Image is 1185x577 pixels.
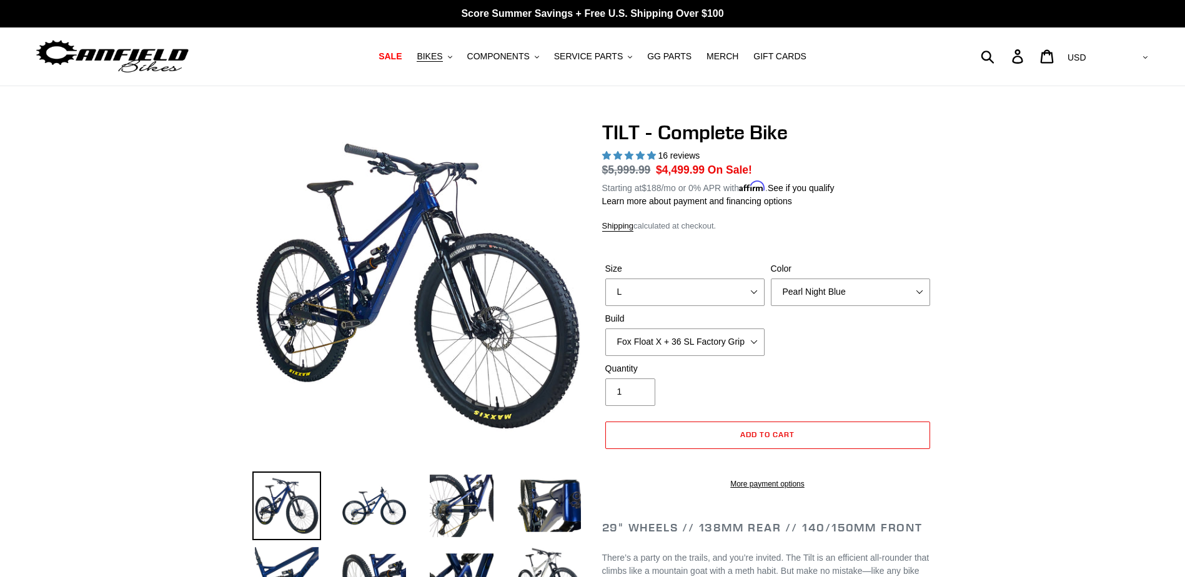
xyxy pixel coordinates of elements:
img: Load image into Gallery viewer, TILT - Complete Bike [252,471,321,540]
button: SERVICE PARTS [548,48,638,65]
s: $5,999.99 [602,164,651,176]
span: SERVICE PARTS [554,51,623,62]
a: Shipping [602,221,634,232]
a: More payment options [605,478,930,490]
img: Load image into Gallery viewer, TILT - Complete Bike [515,471,583,540]
input: Search [988,42,1019,70]
a: See if you qualify - Learn more about Affirm Financing (opens in modal) [768,183,835,193]
a: Learn more about payment and financing options [602,196,792,206]
label: Size [605,262,765,275]
span: SALE [379,51,402,62]
a: SALE [372,48,408,65]
span: Add to cart [740,430,795,439]
label: Color [771,262,930,275]
label: Build [605,312,765,325]
img: Load image into Gallery viewer, TILT - Complete Bike [340,471,409,540]
a: GG PARTS [641,48,698,65]
a: GIFT CARDS [747,48,813,65]
a: MERCH [700,48,745,65]
span: 5.00 stars [602,150,658,160]
h2: 29" Wheels // 138mm Rear // 140/150mm Front [602,521,933,535]
img: Load image into Gallery viewer, TILT - Complete Bike [427,471,496,540]
span: COMPONENTS [467,51,530,62]
p: Starting at /mo or 0% APR with . [602,179,835,195]
label: Quantity [605,362,765,375]
div: calculated at checkout. [602,220,933,232]
span: GG PARTS [647,51,692,62]
span: BIKES [417,51,442,62]
span: $4,499.99 [656,164,705,176]
button: Add to cart [605,422,930,449]
h1: TILT - Complete Bike [602,121,933,144]
span: 16 reviews [658,150,700,160]
span: MERCH [707,51,738,62]
button: BIKES [410,48,458,65]
span: GIFT CARDS [753,51,806,62]
span: Affirm [739,181,765,192]
span: On Sale! [708,162,752,178]
img: Canfield Bikes [34,37,191,76]
button: COMPONENTS [461,48,545,65]
span: $188 [642,183,661,193]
